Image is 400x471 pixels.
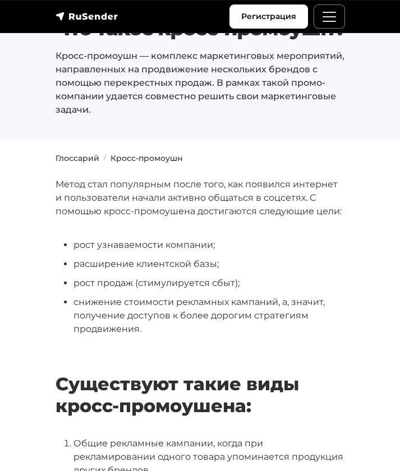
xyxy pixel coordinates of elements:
li: рост узнаваемости компании; [73,238,345,252]
a: Регистрация [229,4,308,29]
button: Меню [314,4,345,29]
li: расширение клиентской базы; [73,257,345,271]
li: Кросс-промоушн [99,153,183,164]
p: Кросс-промоушн — комплекс маркетинговых мероприятий, направленных на продвижение нескольких бренд... [56,49,345,117]
img: RuSender [56,11,118,22]
nav: breadcrumb [49,153,352,164]
h2: Существуют такие виды кросс-промоушена: [56,345,345,417]
a: Глоссарий [56,153,99,163]
li: снижение стоимости рекламных кампаний, а, значит, получение доступов к более дорогим стратегиям п... [73,295,345,336]
p: Метод стал популярным после того, как появился интернет и пользователи начали активно общаться в ... [56,178,345,218]
li: рост продаж (стимулируется сбыт); [73,276,345,290]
